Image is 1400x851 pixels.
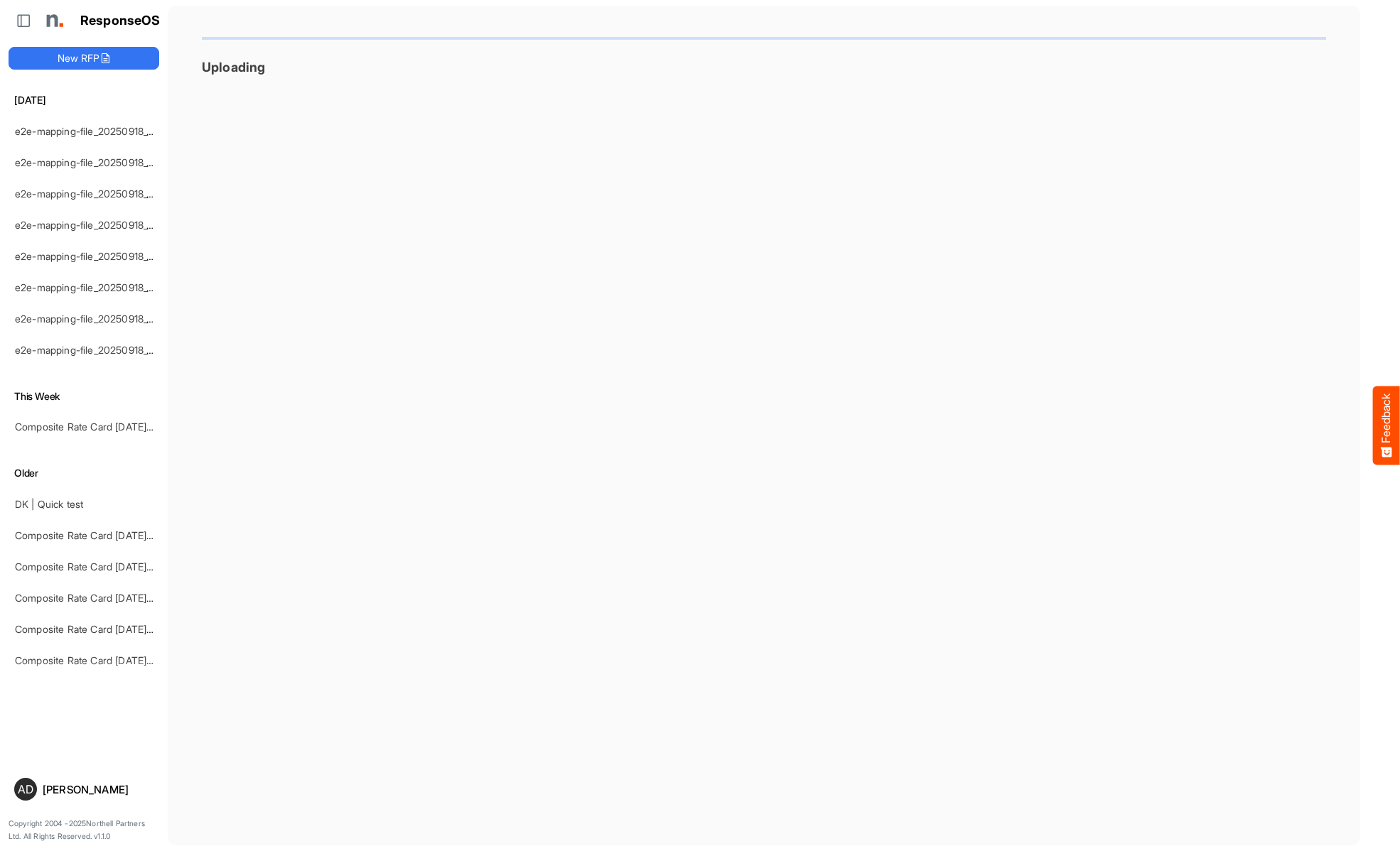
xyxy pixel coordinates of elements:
[9,818,159,842] p: Copyright 2004 - 2025 Northell Partners Ltd. All Rights Reserved. v 1.1.0
[15,498,83,510] a: DK | Quick test
[9,389,159,404] h6: This Week
[15,281,180,293] a: e2e-mapping-file_20250918_153934
[9,92,159,108] h6: [DATE]
[15,421,247,433] a: Composite Rate Card [DATE] mapping test_deleted
[15,529,183,541] a: Composite Rate Card [DATE]_smaller
[15,219,180,231] a: e2e-mapping-file_20250918_154853
[15,592,247,604] a: Composite Rate Card [DATE] mapping test_deleted
[15,188,180,200] a: e2e-mapping-file_20250918_155033
[15,125,179,137] a: e2e-mapping-file_20250918_162533
[15,250,179,262] a: e2e-mapping-file_20250918_154753
[43,784,154,795] div: [PERSON_NAME]
[15,623,247,635] a: Composite Rate Card [DATE] mapping test_deleted
[15,654,247,666] a: Composite Rate Card [DATE] mapping test_deleted
[9,47,159,70] button: New RFP
[15,560,247,573] a: Composite Rate Card [DATE] mapping test_deleted
[18,784,33,795] span: AD
[80,13,161,28] h1: ResponseOS
[15,156,179,168] a: e2e-mapping-file_20250918_155226
[9,465,159,481] h6: Older
[39,6,68,35] img: Northell
[1373,386,1400,465] button: Feedback
[202,60,1326,75] h3: Uploading
[15,313,177,325] a: e2e-mapping-file_20250918_153815
[15,344,180,356] a: e2e-mapping-file_20250918_145238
